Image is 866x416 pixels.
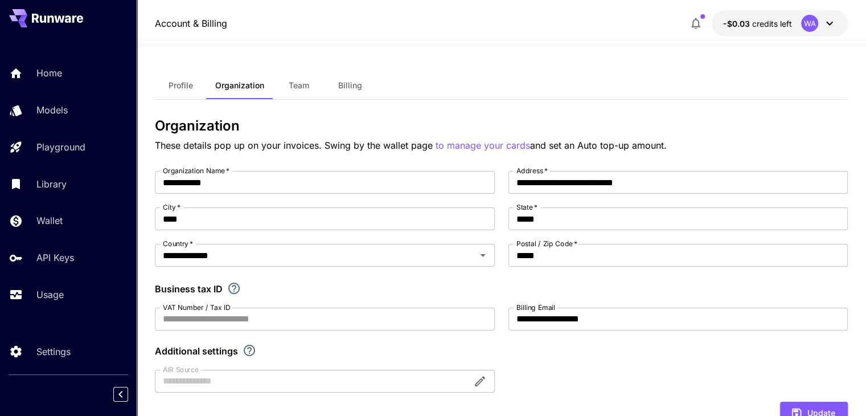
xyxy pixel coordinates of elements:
[36,288,64,301] p: Usage
[530,140,667,151] span: and set an Auto top-up amount.
[516,202,537,212] label: State
[155,140,436,151] span: These details pop up on your invoices. Swing by the wallet page
[163,365,198,374] label: AIR Source
[163,303,231,312] label: VAT Number / Tax ID
[163,239,193,248] label: Country
[155,118,848,134] h3: Organization
[227,282,241,295] svg: If you are a business tax registrant, please enter your business tax ID here.
[243,344,256,357] svg: Explore additional customization settings
[516,239,577,248] label: Postal / Zip Code
[338,80,362,91] span: Billing
[723,18,792,30] div: -$0.03096
[155,344,238,358] p: Additional settings
[516,166,548,176] label: Address
[163,202,180,212] label: City
[516,303,555,312] label: Billing Email
[122,384,137,405] div: Collapse sidebar
[752,19,792,28] span: credits left
[723,19,752,28] span: -$0.03
[36,214,63,227] p: Wallet
[36,140,85,154] p: Playground
[36,251,74,264] p: API Keys
[801,15,818,32] div: WA
[289,80,309,91] span: Team
[169,80,193,91] span: Profile
[36,66,62,80] p: Home
[712,10,848,36] button: -$0.03096WA
[36,345,71,358] p: Settings
[475,247,491,263] button: Open
[36,103,68,117] p: Models
[155,17,227,30] nav: breadcrumb
[155,17,227,30] a: Account & Billing
[113,387,128,402] button: Collapse sidebar
[436,138,530,153] button: to manage your cards
[36,177,67,191] p: Library
[163,166,229,176] label: Organization Name
[215,80,264,91] span: Organization
[155,282,223,296] p: Business tax ID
